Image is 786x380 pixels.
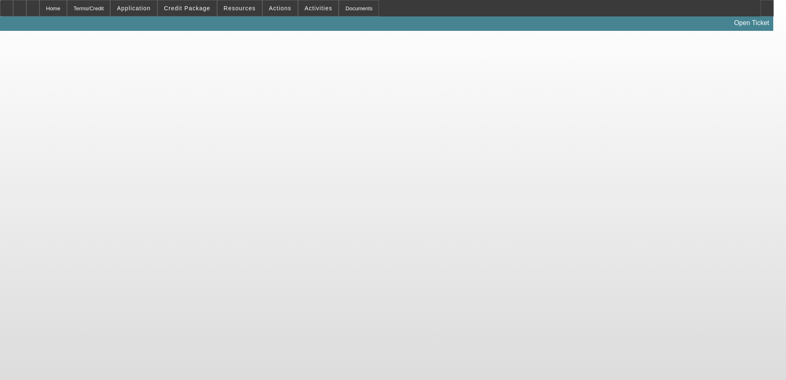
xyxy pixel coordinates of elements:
button: Credit Package [158,0,217,16]
button: Resources [217,0,262,16]
button: Application [111,0,157,16]
span: Resources [224,5,256,12]
span: Activities [305,5,333,12]
button: Activities [298,0,339,16]
a: Open Ticket [731,16,772,30]
button: Actions [263,0,298,16]
span: Actions [269,5,291,12]
span: Credit Package [164,5,210,12]
span: Application [117,5,150,12]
